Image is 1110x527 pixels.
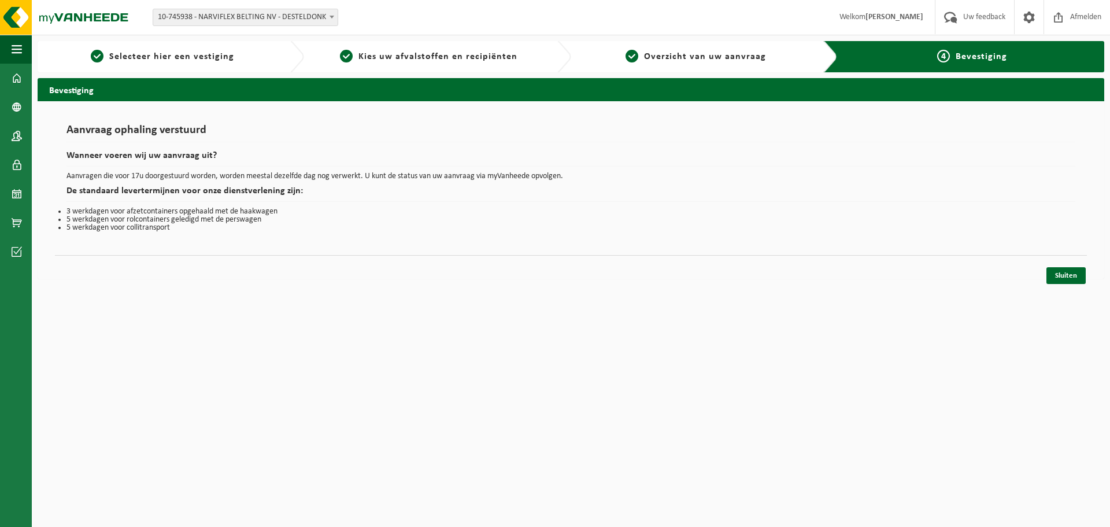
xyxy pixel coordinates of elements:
[66,151,1075,167] h2: Wanneer voeren wij uw aanvraag uit?
[626,50,638,62] span: 3
[340,50,353,62] span: 2
[66,124,1075,142] h1: Aanvraag ophaling verstuurd
[66,224,1075,232] li: 5 werkdagen voor collitransport
[310,50,547,64] a: 2Kies uw afvalstoffen en recipiënten
[91,50,103,62] span: 1
[109,52,234,61] span: Selecteer hier een vestiging
[38,78,1104,101] h2: Bevestiging
[644,52,766,61] span: Overzicht van uw aanvraag
[865,13,923,21] strong: [PERSON_NAME]
[66,208,1075,216] li: 3 werkdagen voor afzetcontainers opgehaald met de haakwagen
[66,172,1075,180] p: Aanvragen die voor 17u doorgestuurd worden, worden meestal dezelfde dag nog verwerkt. U kunt de s...
[43,50,281,64] a: 1Selecteer hier een vestiging
[1046,267,1086,284] a: Sluiten
[66,186,1075,202] h2: De standaard levertermijnen voor onze dienstverlening zijn:
[153,9,338,26] span: 10-745938 - NARVIFLEX BELTING NV - DESTELDONK
[577,50,815,64] a: 3Overzicht van uw aanvraag
[937,50,950,62] span: 4
[956,52,1007,61] span: Bevestiging
[66,216,1075,224] li: 5 werkdagen voor rolcontainers geledigd met de perswagen
[153,9,338,25] span: 10-745938 - NARVIFLEX BELTING NV - DESTELDONK
[358,52,517,61] span: Kies uw afvalstoffen en recipiënten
